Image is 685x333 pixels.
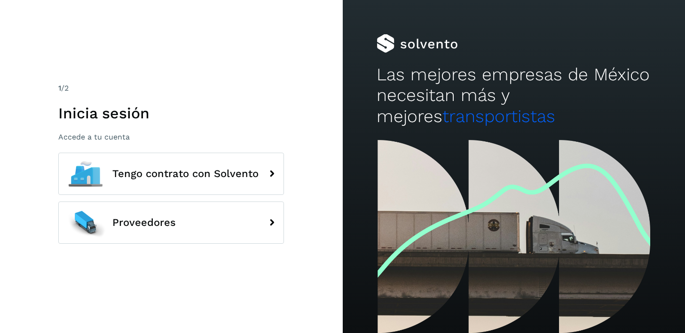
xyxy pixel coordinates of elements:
span: transportistas [442,106,555,126]
p: Accede a tu cuenta [58,132,284,141]
div: /2 [58,83,284,94]
span: Proveedores [112,217,176,228]
span: 1 [58,84,61,93]
h2: Las mejores empresas de México necesitan más y mejores [377,64,651,127]
button: Tengo contrato con Solvento [58,153,284,195]
button: Proveedores [58,201,284,244]
h1: Inicia sesión [58,104,284,122]
span: Tengo contrato con Solvento [112,168,259,179]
